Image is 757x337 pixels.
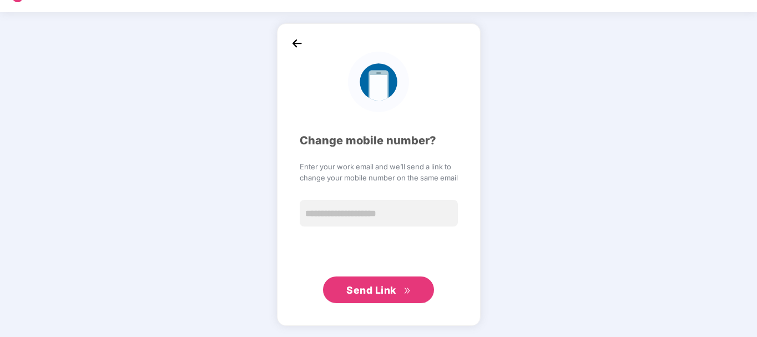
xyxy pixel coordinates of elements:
[348,52,408,112] img: logo
[289,35,305,52] img: back_icon
[300,132,458,149] div: Change mobile number?
[300,172,458,183] span: change your mobile number on the same email
[323,276,434,303] button: Send Linkdouble-right
[300,161,458,172] span: Enter your work email and we’ll send a link to
[403,287,411,294] span: double-right
[346,284,396,296] span: Send Link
